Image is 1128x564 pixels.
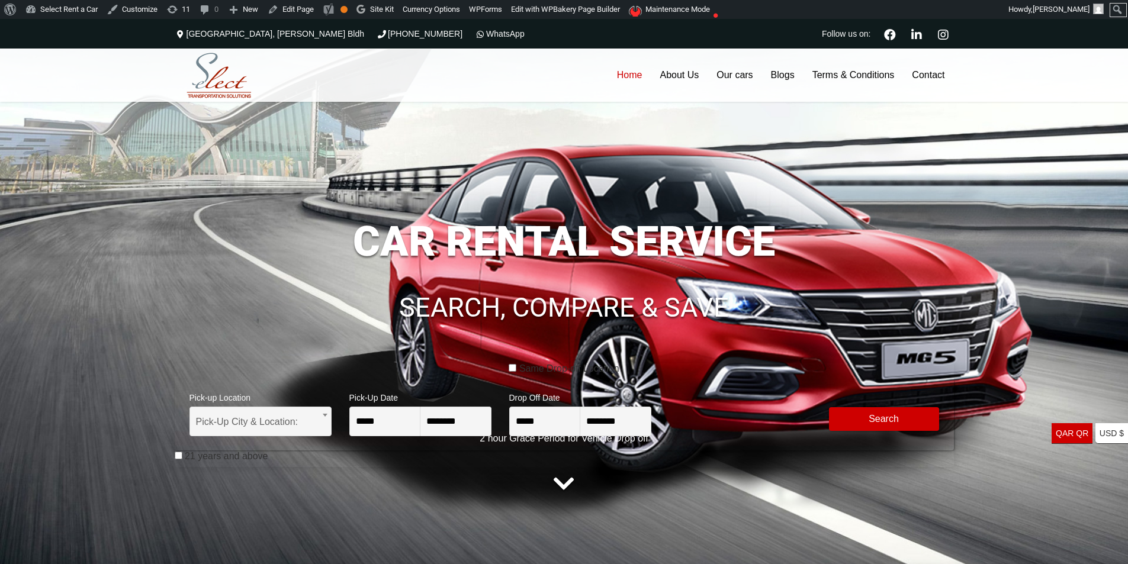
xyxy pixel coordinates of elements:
[708,49,761,102] a: Our cars
[175,19,371,49] div: [GEOGRAPHIC_DATA], [PERSON_NAME] Bldh
[175,431,954,446] p: 2 hour Grace Period for Vehicle Drop off
[710,3,722,13] i: ●
[178,50,261,101] img: Select Rent a Car
[629,6,644,17] img: Maintenance mode is disabled
[196,407,325,437] span: Pick-Up City & Location:
[370,5,394,14] span: Site Kit
[340,6,348,13] div: OK
[762,49,804,102] a: Blogs
[189,385,332,407] span: Pick-up Location
[509,385,651,407] span: Drop Off Date
[185,450,268,462] label: 21 years and above
[804,49,904,102] a: Terms & Conditions
[474,29,525,38] a: WhatsApp
[349,385,491,407] span: Pick-Up Date
[879,27,901,40] a: Facebook
[907,27,927,40] a: Linkedin
[1095,423,1128,444] a: USD $
[189,407,332,436] span: Pick-Up City & Location:
[1033,5,1090,14] span: [PERSON_NAME]
[829,407,939,431] button: Modify Search
[933,27,954,40] a: Instagram
[651,49,708,102] a: About Us
[903,49,953,102] a: Contact
[819,19,873,49] li: Follow us on:
[175,294,954,321] h1: SEARCH, COMPARE & SAVE
[1052,423,1092,444] a: QAR QR
[175,221,954,262] h1: CAR RENTAL SERVICE
[376,29,462,38] a: [PHONE_NUMBER]
[519,363,619,375] label: Same Drop-off Location
[608,49,651,102] a: Home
